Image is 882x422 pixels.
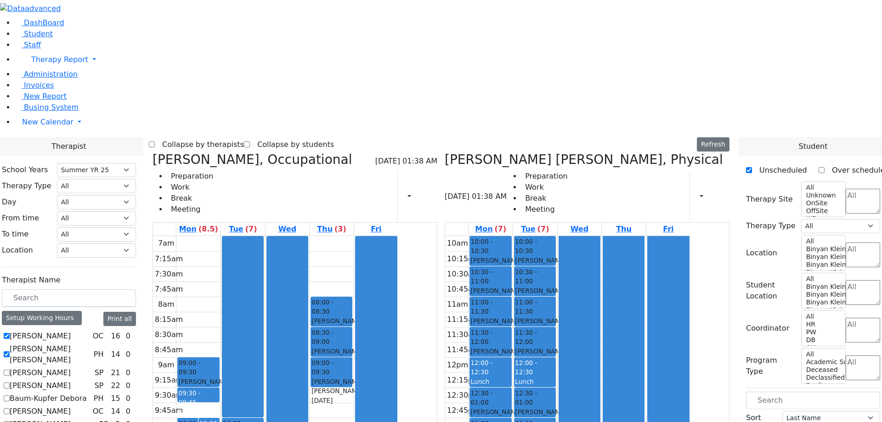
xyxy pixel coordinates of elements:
span: 10:00 - 10:30 [515,237,555,256]
div: Lunch [515,377,555,386]
label: (7) [245,224,257,235]
label: To time [2,229,28,240]
div: 12:30pm [445,390,482,401]
span: Busing System [24,103,79,112]
div: Report [707,189,712,204]
a: September 1, 2025 [177,223,220,236]
span: 09:30 - 09:45 [178,389,200,406]
a: New Report [15,92,67,101]
option: AH [805,344,840,352]
option: All [805,237,840,245]
label: Location [746,248,777,259]
span: Therapy Report [31,55,88,64]
span: 12:30 - 01:00 [515,388,555,407]
div: 9am [156,360,176,371]
span: 09:00 - 09:30 [178,358,218,377]
li: Work [521,182,567,193]
span: 10:30 - 11:00 [470,267,510,286]
label: [PERSON_NAME] [10,406,71,417]
li: Meeting [521,204,567,215]
div: 21 [109,367,122,378]
a: September 2, 2025 [519,223,551,236]
option: OnSite [805,199,840,207]
textarea: Search [846,242,880,267]
div: 0 [124,380,132,391]
textarea: Search [846,280,880,305]
span: New Calendar [22,118,73,126]
span: New Report [24,92,67,101]
option: Binyan Klein 4 [805,291,840,298]
div: SP [91,380,107,391]
label: (8.5) [198,224,218,235]
div: [PERSON_NAME] [311,316,351,335]
label: Baum-Kupfer Debora [10,393,87,404]
option: WP [805,215,840,223]
option: Binyan Klein 3 [805,261,840,269]
label: [PERSON_NAME] [10,367,71,378]
button: Print all [103,312,136,326]
div: 7:15am [153,253,185,264]
div: Setup [716,189,720,204]
option: All [805,184,840,191]
div: 9:45am [153,405,185,416]
div: 7:45am [153,284,185,295]
label: Student Location [746,280,796,302]
a: September 2, 2025 [227,223,259,236]
a: Busing System [15,103,79,112]
div: PH [90,393,107,404]
span: Invoices [24,81,54,90]
div: 12:15pm [445,375,482,386]
textarea: Search [846,189,880,214]
span: Administration [24,70,78,79]
div: Setup Working Hours [2,311,82,325]
span: 12:30 - 01:00 [470,388,510,407]
option: Binyan Klein 5 [805,283,840,291]
span: - [DATE] [311,387,366,404]
label: Therapy Type [746,220,796,231]
label: From time [2,213,39,224]
span: [DATE] 01:38 AM [445,191,507,202]
div: 11am [445,299,470,310]
div: 9:15am [153,375,185,386]
div: 10:45am [445,284,482,295]
option: All [805,350,840,358]
option: Declines [805,382,840,389]
label: (3) [334,224,346,235]
label: (7) [495,224,507,235]
a: Invoices [15,81,54,90]
a: DashBoard [15,18,64,27]
div: 16 [109,331,122,342]
a: September 5, 2025 [369,223,383,236]
span: 12:00 - 12:30 [515,359,537,376]
a: September 1, 2025 [473,223,508,236]
div: 11:45am [445,344,482,355]
div: PH [90,349,107,360]
div: SP [91,367,107,378]
a: Administration [15,70,78,79]
option: Unknown [805,191,840,199]
textarea: Search [846,355,880,380]
option: Binyan Klein 3 [805,298,840,306]
input: Search [2,289,136,307]
div: [PERSON_NAME] [470,286,510,305]
div: 7am [156,238,176,249]
div: 0 [124,367,132,378]
label: [PERSON_NAME] [10,331,71,342]
span: [PERSON_NAME] [311,377,363,386]
div: 8:30am [153,329,185,340]
span: Staff [24,40,41,49]
div: 22 [109,380,122,391]
span: 11:30 - 12:00 [470,328,510,347]
span: 09:00 - 09:30 [311,358,351,377]
div: Delete [432,189,437,204]
option: DB [805,336,840,344]
label: (7) [537,224,549,235]
span: Student [24,29,53,38]
div: [PERSON_NAME] [311,386,351,405]
div: 11:30am [445,329,482,340]
li: Preparation [167,171,213,182]
label: Program Type [746,355,796,377]
span: 08:00 - 08:30 [311,298,351,316]
div: OC [89,331,107,342]
div: 11:15am [445,314,482,325]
